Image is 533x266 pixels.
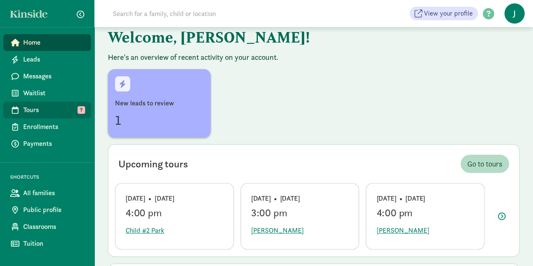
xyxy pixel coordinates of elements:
a: New leads to review1 [108,69,211,137]
span: Tours [23,105,84,115]
h1: Welcome, [PERSON_NAME]! [108,22,520,52]
a: Public profile [3,202,91,218]
a: Payments [3,135,91,152]
span: All families [23,188,84,198]
div: New leads to review [115,98,204,108]
div: [DATE] • [DATE] [251,193,349,204]
a: Home [3,34,91,51]
span: 7 [78,106,85,114]
div: 1 [115,110,204,130]
div: [DATE] • [DATE] [126,193,223,204]
span: Child #2 Park [126,226,164,236]
a: Messages [3,68,91,85]
div: 3:00 pm [251,207,349,219]
input: Search for a family, child or location [108,5,344,22]
a: Tuition [3,235,91,252]
a: Enrollments [3,118,91,135]
a: All families [3,185,91,202]
span: Public profile [23,205,84,215]
span: Classrooms [23,222,84,232]
iframe: Chat Widget [491,226,533,266]
span: Go to tours [467,158,502,169]
span: Leads [23,54,84,64]
span: Waitlist [23,88,84,98]
span: [PERSON_NAME] [251,226,304,236]
span: Tuition [23,239,84,249]
a: Go to tours [461,155,509,173]
span: Home [23,38,84,48]
div: [DATE] • [DATE] [376,193,474,204]
a: Leads [3,51,91,68]
button: [PERSON_NAME] [376,222,429,239]
button: [PERSON_NAME] [251,222,304,239]
a: View your profile [410,7,478,20]
div: 4:00 pm [376,207,474,219]
div: Upcoming tours [118,156,188,172]
a: Tours 7 [3,102,91,118]
a: Waitlist [3,85,91,102]
span: [PERSON_NAME] [376,226,429,236]
span: J [504,3,525,24]
button: Child #2 Park [126,222,164,239]
div: 4:00 pm [126,207,223,219]
a: Classrooms [3,218,91,235]
span: View your profile [424,8,473,19]
span: Payments [23,139,84,149]
p: Here's an overview of recent activity on your account. [108,52,520,62]
span: Enrollments [23,122,84,132]
span: Messages [23,71,84,81]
